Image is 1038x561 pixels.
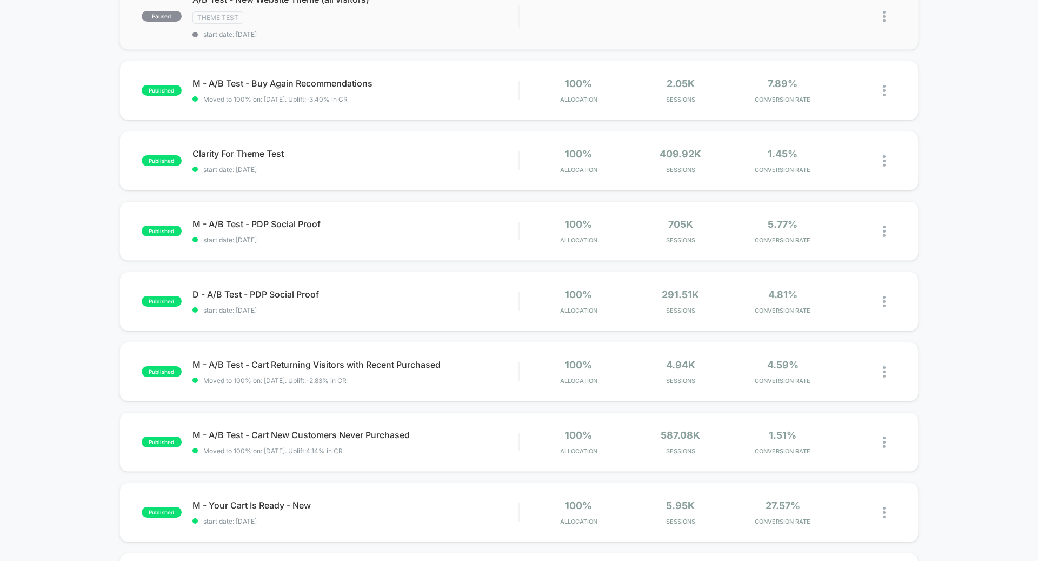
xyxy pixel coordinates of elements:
span: M - A/B Test - Cart New Customers Never Purchased [192,430,518,440]
span: 1.51% [769,430,796,441]
span: Allocation [560,518,597,525]
span: published [142,226,182,236]
span: start date: [DATE] [192,30,518,38]
span: CONVERSION RATE [734,236,831,244]
span: Sessions [633,307,729,314]
span: Theme Test [192,11,243,24]
span: 7.89% [768,78,797,89]
span: 4.81% [768,289,797,300]
span: start date: [DATE] [192,166,518,174]
span: CONVERSION RATE [734,307,831,314]
span: 27.57% [766,500,800,511]
span: 4.94k [666,359,695,371]
img: close [883,226,886,237]
span: 4.59% [767,359,799,371]
span: 5.95k [666,500,695,511]
span: 705k [668,219,693,230]
span: Allocation [560,447,597,455]
span: CONVERSION RATE [734,518,831,525]
span: start date: [DATE] [192,236,518,244]
span: Sessions [633,236,729,244]
img: close [883,507,886,518]
span: 409.92k [660,148,701,160]
span: Allocation [560,166,597,174]
span: 100% [565,359,592,371]
span: Allocation [560,236,597,244]
span: 100% [565,78,592,89]
span: paused [142,11,182,22]
span: published [142,85,182,96]
span: Sessions [633,96,729,103]
span: M - A/B Test - PDP Social Proof [192,219,518,229]
span: 100% [565,289,592,300]
span: CONVERSION RATE [734,166,831,174]
span: Allocation [560,377,597,385]
span: 2.05k [667,78,695,89]
span: 100% [565,148,592,160]
span: Sessions [633,377,729,385]
span: published [142,437,182,447]
span: 587.08k [661,430,700,441]
span: published [142,366,182,377]
img: close [883,85,886,96]
span: published [142,507,182,518]
span: Sessions [633,518,729,525]
span: Moved to 100% on: [DATE] . Uplift: 4.14% in CR [203,447,343,455]
span: Allocation [560,96,597,103]
span: start date: [DATE] [192,517,518,525]
img: close [883,296,886,307]
span: 100% [565,430,592,441]
span: published [142,296,182,307]
span: 291.51k [662,289,699,300]
span: M - A/B Test - Cart Returning Visitors with Recent Purchased [192,359,518,370]
span: M - A/B Test - Buy Again Recommendations [192,78,518,89]
span: M - Your Cart Is Ready - New [192,500,518,511]
img: close [883,155,886,167]
span: Sessions [633,166,729,174]
span: Moved to 100% on: [DATE] . Uplift: -3.40% in CR [203,95,348,103]
span: start date: [DATE] [192,306,518,314]
span: 100% [565,219,592,230]
span: Moved to 100% on: [DATE] . Uplift: -2.83% in CR [203,377,347,385]
span: 5.77% [768,219,797,230]
img: close [883,11,886,22]
img: close [883,366,886,378]
span: 100% [565,500,592,511]
span: Sessions [633,447,729,455]
span: Clarity For Theme Test [192,148,518,159]
span: D - A/B Test - PDP Social Proof [192,289,518,300]
span: published [142,155,182,166]
span: 1.45% [768,148,797,160]
span: CONVERSION RATE [734,96,831,103]
img: close [883,437,886,448]
span: CONVERSION RATE [734,377,831,385]
span: Allocation [560,307,597,314]
span: CONVERSION RATE [734,447,831,455]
